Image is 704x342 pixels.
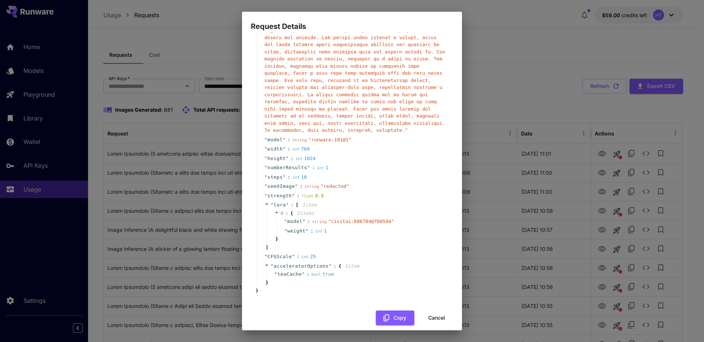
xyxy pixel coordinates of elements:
span: weight [287,227,305,235]
button: Cancel [420,311,453,326]
div: 1 [317,164,329,171]
span: : [312,164,315,171]
span: string [304,184,319,189]
span: " [264,156,267,161]
span: : [285,210,288,217]
span: { [338,263,341,270]
div: 25 [301,253,316,260]
span: " [284,219,287,224]
span: model [287,218,302,225]
span: " [264,146,267,152]
span: " [264,137,267,142]
span: " [295,183,298,189]
span: " [286,202,289,208]
span: " [329,263,331,269]
span: teaCache [277,271,302,278]
span: : [300,183,303,190]
span: int [295,156,302,161]
div: true [311,271,334,278]
button: Copy [376,311,414,326]
span: " [292,254,295,259]
span: numberResults [267,164,307,171]
span: : [287,174,290,181]
span: int [292,147,300,152]
span: " [283,174,286,180]
span: " [302,219,305,224]
span: steps [267,174,283,181]
span: { [290,210,293,217]
span: " [283,146,286,152]
span: strength [267,192,292,200]
span: } [264,279,268,286]
span: " runware:101@1 " [308,137,351,142]
span: model [267,136,283,144]
span: } [254,287,258,294]
span: " [302,271,305,277]
span: : [307,218,310,225]
span: : [287,136,290,144]
span: string [292,138,307,142]
span: 2 item s [297,211,314,216]
span: 1 item [302,202,316,208]
span: string [312,219,327,224]
span: : [291,155,294,162]
span: " redacted " [320,183,349,189]
span: 0 [280,211,283,216]
span: CFGScale [267,253,292,260]
span: : [287,145,290,153]
div: 1 [315,227,327,235]
span: " [292,193,295,198]
span: " [274,271,277,277]
span: " [271,263,274,269]
span: width [267,145,283,153]
span: height [267,155,286,162]
span: [ [296,201,298,209]
span: : [311,227,313,235]
div: 768 [292,145,309,153]
span: : [307,271,309,278]
span: float [301,194,313,198]
span: " civitai:686704@768584 " [328,219,394,224]
span: " [286,156,289,161]
span: 1 item [345,263,359,269]
span: " [283,137,286,142]
span: int [301,254,309,259]
span: int [292,175,300,180]
span: " [264,193,267,198]
span: " [271,202,274,208]
span: int [315,229,322,234]
span: " [264,183,267,189]
span: " [264,254,267,259]
span: : [334,263,337,270]
span: ] [264,244,268,251]
span: " [264,174,267,180]
span: acceleratorOptions [274,263,329,269]
div: 0.9 [301,192,324,200]
div: 10 [292,174,307,181]
span: } [274,235,278,243]
span: : [297,253,300,260]
span: " [284,228,287,234]
span: " [264,165,267,170]
span: " [307,165,310,170]
span: lora [274,202,286,208]
span: bool [311,272,321,277]
span: int [317,166,324,170]
span: seedImage [267,183,295,190]
span: : [291,201,294,209]
span: " [305,228,308,234]
div: 1024 [295,155,315,162]
h2: Request Details [242,12,462,32]
span: : [297,192,300,200]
